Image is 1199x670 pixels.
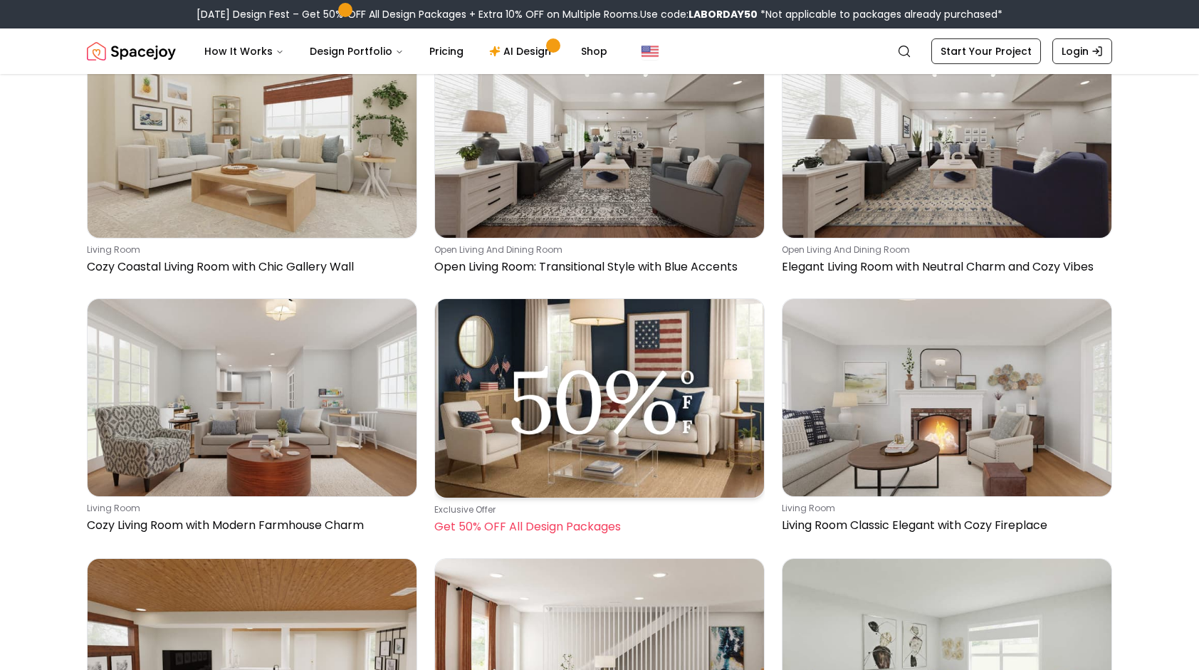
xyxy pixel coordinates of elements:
a: Pricing [418,37,475,66]
img: Spacejoy Logo [87,37,176,66]
a: Start Your Project [931,38,1041,64]
a: Shop [570,37,619,66]
p: Get 50% OFF All Design Packages [434,518,759,535]
a: Spacejoy [87,37,176,66]
nav: Main [193,37,619,66]
button: Design Portfolio [298,37,415,66]
div: [DATE] Design Fest – Get 50% OFF All Design Packages + Extra 10% OFF on Multiple Rooms. [197,7,1002,21]
p: open living and dining room [782,244,1106,256]
p: Exclusive Offer [434,504,759,515]
a: Elegant Living Room with Neutral Charm and Cozy Vibesopen living and dining roomElegant Living Ro... [782,40,1112,281]
a: Get 50% OFF All Design PackagesExclusive OfferGet 50% OFF All Design Packages [434,298,765,540]
p: Living Room Classic Elegant with Cozy Fireplace [782,517,1106,534]
a: Login [1052,38,1112,64]
a: Living Room Classic Elegant with Cozy Fireplaceliving roomLiving Room Classic Elegant with Cozy F... [782,298,1112,540]
button: How It Works [193,37,295,66]
span: Use code: [640,7,758,21]
img: Cozy Living Room with Modern Farmhouse Charm [88,299,417,496]
b: LABORDAY50 [688,7,758,21]
p: Cozy Coastal Living Room with Chic Gallery Wall [87,258,412,276]
img: Cozy Coastal Living Room with Chic Gallery Wall [88,41,417,238]
a: AI Design [478,37,567,66]
nav: Global [87,28,1112,74]
p: living room [87,503,412,514]
img: Get 50% OFF All Design Packages [435,299,764,497]
a: Cozy Living Room with Modern Farmhouse Charmliving roomCozy Living Room with Modern Farmhouse Charm [87,298,417,540]
a: Cozy Coastal Living Room with Chic Gallery Wallliving roomCozy Coastal Living Room with Chic Gall... [87,40,417,281]
img: Elegant Living Room with Neutral Charm and Cozy Vibes [782,41,1111,238]
img: Living Room Classic Elegant with Cozy Fireplace [782,299,1111,496]
p: Elegant Living Room with Neutral Charm and Cozy Vibes [782,258,1106,276]
p: living room [87,244,412,256]
img: United States [642,43,659,60]
p: living room [782,503,1106,514]
a: Open Living Room: Transitional Style with Blue Accentsopen living and dining roomOpen Living Room... [434,40,765,281]
span: *Not applicable to packages already purchased* [758,7,1002,21]
img: Open Living Room: Transitional Style with Blue Accents [435,41,764,238]
p: open living and dining room [434,244,759,256]
p: Open Living Room: Transitional Style with Blue Accents [434,258,759,276]
p: Cozy Living Room with Modern Farmhouse Charm [87,517,412,534]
